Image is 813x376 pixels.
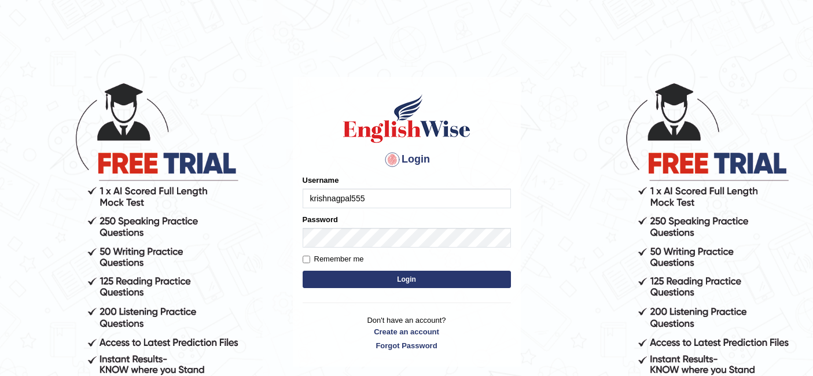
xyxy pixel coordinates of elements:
[303,150,511,169] h4: Login
[303,175,339,186] label: Username
[303,253,364,265] label: Remember me
[303,315,511,351] p: Don't have an account?
[303,256,310,263] input: Remember me
[303,271,511,288] button: Login
[303,340,511,351] a: Forgot Password
[303,214,338,225] label: Password
[341,93,473,145] img: Logo of English Wise sign in for intelligent practice with AI
[303,326,511,337] a: Create an account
